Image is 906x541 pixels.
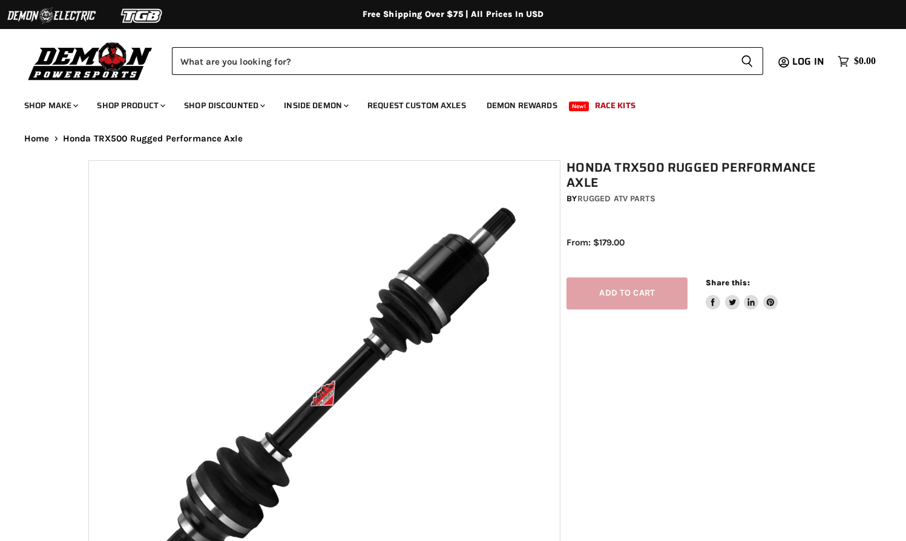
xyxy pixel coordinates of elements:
span: Log in [792,54,824,69]
span: Honda TRX500 Rugged Performance Axle [63,134,243,144]
a: Rugged ATV Parts [577,193,655,204]
div: by [566,192,824,206]
h1: Honda TRX500 Rugged Performance Axle [566,160,824,190]
a: $0.00 [832,53,882,70]
aside: Share this: [706,277,778,309]
span: From: $179.00 [566,237,625,248]
img: Demon Powersports [24,39,157,82]
a: Demon Rewards [478,93,566,118]
a: Home [24,134,50,144]
a: Shop Discounted [175,93,272,118]
button: Search [731,47,763,75]
form: Product [172,47,763,75]
a: Request Custom Axles [358,93,475,118]
span: New! [569,102,589,111]
a: Race Kits [586,93,645,118]
a: Inside Demon [275,93,356,118]
span: $0.00 [854,56,876,67]
img: TGB Logo 2 [97,4,188,27]
input: Search [172,47,731,75]
a: Shop Make [15,93,85,118]
a: Shop Product [88,93,172,118]
span: Share this: [706,278,749,287]
img: Demon Electric Logo 2 [6,4,97,27]
a: Log in [787,56,832,67]
ul: Main menu [15,88,873,118]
